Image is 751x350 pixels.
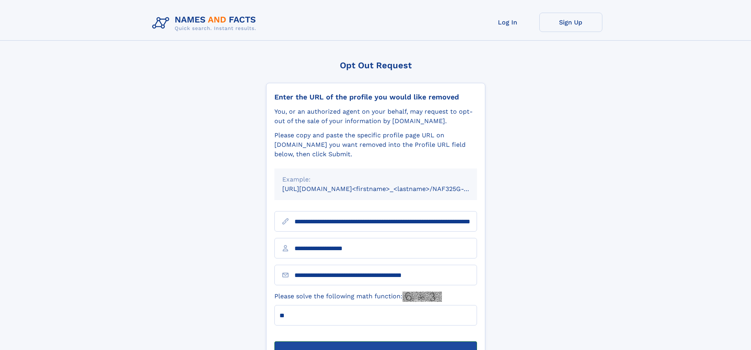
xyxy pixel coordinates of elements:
[274,93,477,101] div: Enter the URL of the profile you would like removed
[539,13,602,32] a: Sign Up
[266,60,485,70] div: Opt Out Request
[149,13,263,34] img: Logo Names and Facts
[282,175,469,184] div: Example:
[282,185,492,193] small: [URL][DOMAIN_NAME]<firstname>_<lastname>/NAF325G-xxxxxxxx
[274,131,477,159] div: Please copy and paste the specific profile page URL on [DOMAIN_NAME] you want removed into the Pr...
[274,107,477,126] div: You, or an authorized agent on your behalf, may request to opt-out of the sale of your informatio...
[274,292,442,302] label: Please solve the following math function:
[476,13,539,32] a: Log In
